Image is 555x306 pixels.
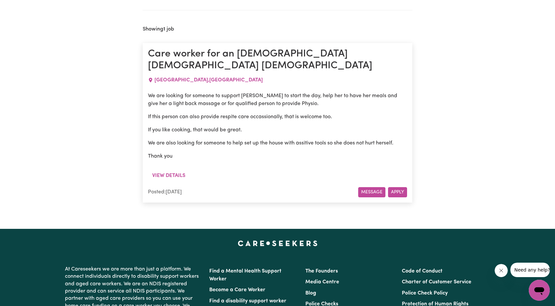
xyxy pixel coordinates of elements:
a: Become a Care Worker [209,287,265,293]
h2: Showing job [143,26,174,33]
b: 1 [163,27,165,32]
button: Message [358,187,385,197]
p: We are also looking for someone to help set up the house with assitive tools so she does not hurt... [148,139,407,147]
h1: Care worker for an [DEMOGRAPHIC_DATA] [DEMOGRAPHIC_DATA] [DEMOGRAPHIC_DATA] [148,48,407,72]
iframe: Close message [495,264,508,277]
button: View details [148,169,190,182]
p: Thank you [148,152,407,160]
a: Charter of Customer Service [402,279,471,285]
span: Need any help? [4,5,40,10]
a: Code of Conduct [402,269,442,274]
a: Blog [305,291,316,296]
iframe: Message from company [510,263,550,277]
button: Apply for this job [388,187,407,197]
div: Posted: [DATE] [148,188,358,196]
a: Careseekers home page [238,241,318,246]
a: Find a Mental Health Support Worker [209,269,281,282]
iframe: Button to launch messaging window [529,280,550,301]
a: Media Centre [305,279,339,285]
span: [GEOGRAPHIC_DATA] , [GEOGRAPHIC_DATA] [154,77,263,83]
p: If this person can also provide respite care occassionally, that is welcome too. [148,113,407,121]
p: If you like cooking, that would be great. [148,126,407,134]
p: We are looking for someone to support [PERSON_NAME] to start the day, help her to have her meals ... [148,92,407,108]
a: The Founders [305,269,338,274]
a: Police Check Policy [402,291,448,296]
a: Find a disability support worker [209,298,286,304]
